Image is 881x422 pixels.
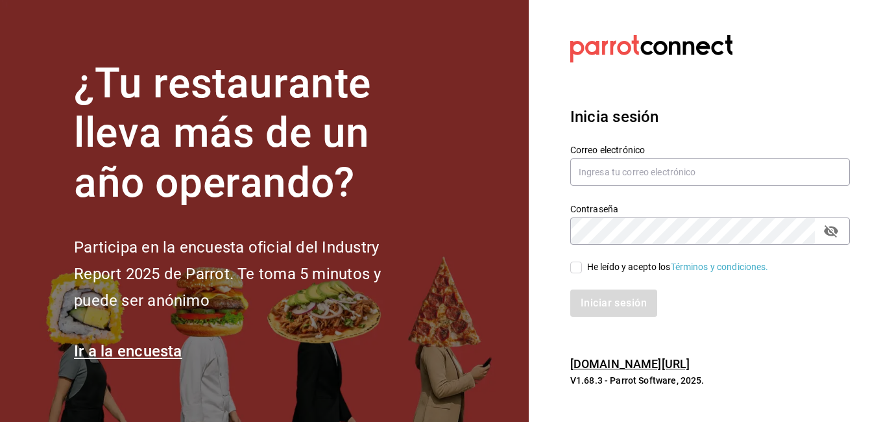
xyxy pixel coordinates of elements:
[671,262,769,272] a: Términos y condiciones.
[570,204,850,213] label: Contraseña
[570,357,690,371] a: [DOMAIN_NAME][URL]
[74,234,424,314] h2: Participa en la encuesta oficial del Industry Report 2025 de Parrot. Te toma 5 minutos y puede se...
[74,59,424,208] h1: ¿Tu restaurante lleva más de un año operando?
[820,220,842,242] button: passwordField
[570,145,850,154] label: Correo electrónico
[570,158,850,186] input: Ingresa tu correo electrónico
[570,374,850,387] p: V1.68.3 - Parrot Software, 2025.
[74,342,182,360] a: Ir a la encuesta
[587,260,769,274] div: He leído y acepto los
[570,105,850,129] h3: Inicia sesión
